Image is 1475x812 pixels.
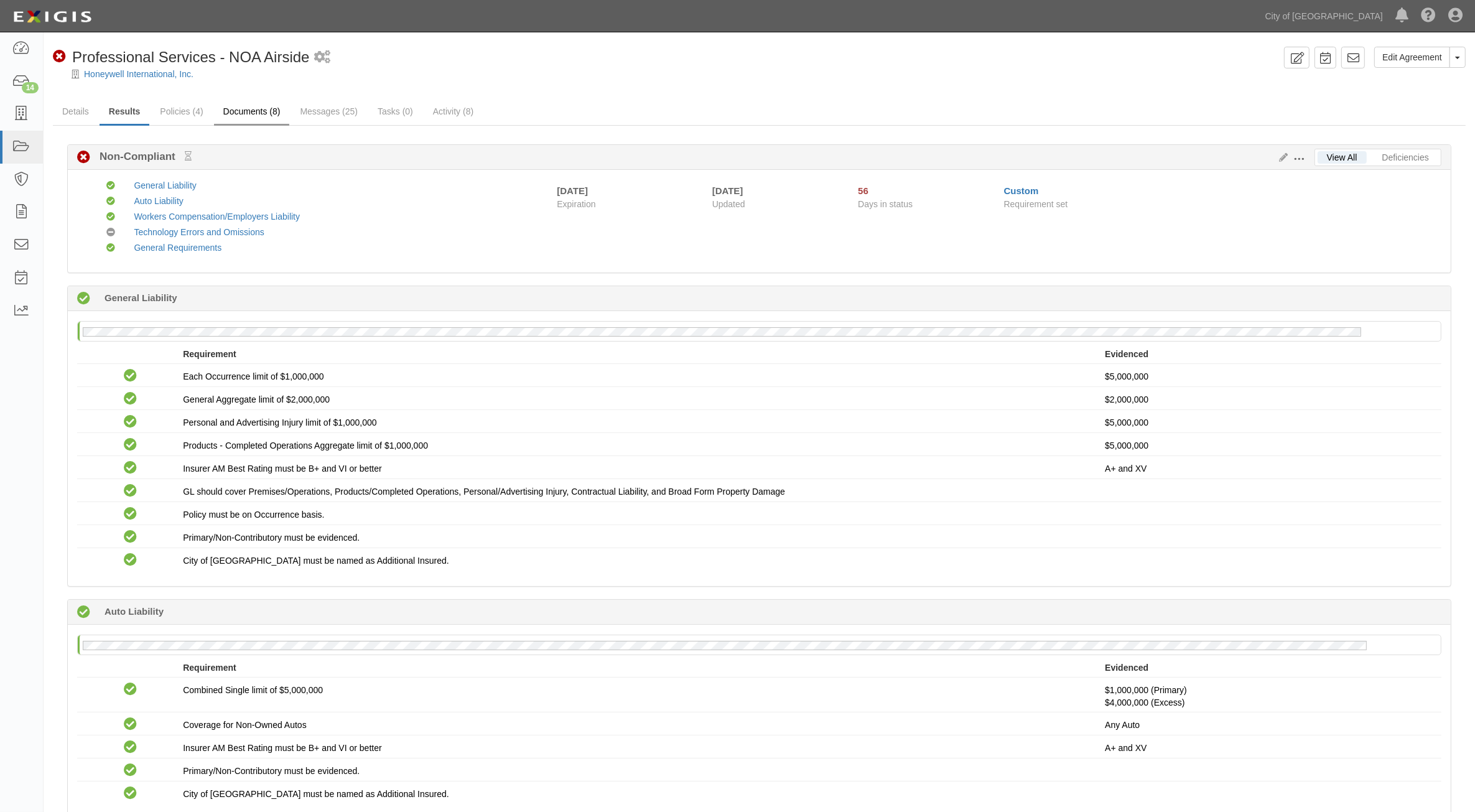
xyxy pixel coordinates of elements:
span: Each Occurrence limit of $1,000,000 [183,371,323,381]
p: Any Auto [1105,719,1432,731]
i: Compliant [124,741,137,754]
a: General Liability [134,180,196,190]
i: Compliant [124,485,137,498]
b: General Liability [105,291,177,304]
p: $1,000,000 (Primary) [1105,684,1432,709]
p: $5,000,000 [1105,416,1432,429]
span: Products - Completed Operations Aggregate limit of $1,000,000 [183,441,428,450]
span: General Aggregate limit of $2,000,000 [183,394,330,404]
i: No Coverage [106,228,115,237]
p: $2,000,000 [1105,393,1432,406]
a: Edit Agreement [1374,47,1450,68]
span: Insurer AM Best Rating must be B+ and VI or better [183,743,381,753]
span: Insurer AM Best Rating must be B+ and VI or better [183,464,381,474]
a: View All [1318,151,1367,164]
span: Updated [712,199,745,209]
span: Requirement set [1004,199,1068,209]
a: Auto Liability [134,196,183,206]
span: Policy #RAO943764212 Insurer: Greenwich Insurance Company [1105,698,1184,707]
span: Primary/Non-Contributory must be evidenced. [183,766,360,776]
i: Compliant [106,182,115,190]
p: A+ and XV [1105,462,1432,475]
a: Edit Results [1274,152,1288,162]
i: Compliant 165 days (since 04/11/2025) [77,292,90,306]
i: Compliant [124,764,137,777]
i: Compliant [124,554,137,567]
strong: Evidenced [1105,663,1148,673]
span: Days in status [858,199,913,209]
p: A+ and XV [1105,742,1432,754]
a: Honeywell International, Inc. [84,69,193,79]
a: Workers Compensation/Employers Liability [134,212,300,222]
b: Non-Compliant [90,149,192,164]
a: Deficiencies [1373,151,1438,164]
i: Compliant 11 days (since 09/12/2025) [77,606,90,619]
strong: Evidenced [1105,349,1148,359]
span: City of [GEOGRAPHIC_DATA] must be named as Additional Insured. [183,556,449,566]
div: 14 [22,82,39,93]
a: Activity (8) [424,99,483,124]
span: GL should cover Premises/Operations, Products/Completed Operations, Personal/Advertising Injury, ... [183,487,785,497]
i: Compliant [124,462,137,475]
a: Tasks (0) [368,99,422,124]
i: 2 scheduled workflows [314,51,330,64]
a: Documents (8) [214,99,290,126]
i: Compliant [124,718,137,731]
i: Compliant [106,197,115,206]
div: [DATE] [557,184,588,197]
i: Compliant [124,683,137,696]
i: Compliant [124,393,137,406]
div: Professional Services - NOA Airside [53,47,309,68]
i: Help Center - Complianz [1421,9,1436,24]
i: Compliant [106,244,115,253]
i: Compliant [106,213,115,222]
a: Messages (25) [291,99,367,124]
span: Coverage for Non-Owned Autos [183,720,306,730]
span: Primary/Non-Contributory must be evidenced. [183,533,360,543]
span: Policy must be on Occurrence basis. [183,510,324,520]
a: Policies (4) [151,99,212,124]
a: City of [GEOGRAPHIC_DATA] [1259,4,1389,29]
span: Expiration [557,198,702,210]
i: Non-Compliant [77,151,90,164]
i: Compliant [124,416,137,429]
i: Non-Compliant [53,50,66,63]
a: Technology Errors and Omissions [134,227,264,237]
span: City of [GEOGRAPHIC_DATA] must be named as Additional Insured. [183,789,449,799]
span: Professional Services - NOA Airside [72,49,309,65]
i: Compliant [124,787,137,800]
small: Pending Review [185,151,192,161]
span: Personal and Advertising Injury limit of $1,000,000 [183,418,376,427]
a: Details [53,99,98,124]
strong: Requirement [183,349,236,359]
span: Combined Single limit of $5,000,000 [183,685,323,695]
strong: Requirement [183,663,236,673]
div: [DATE] [712,184,839,197]
i: Compliant [124,531,137,544]
p: $5,000,000 [1105,439,1432,452]
img: logo-5460c22ac91f19d4615b14bd174203de0afe785f0fc80cf4dbbc73dc1793850b.png [9,6,95,28]
div: Since 07/29/2025 [858,184,994,197]
a: General Requirements [134,243,221,253]
i: Compliant [124,508,137,521]
i: Compliant [124,370,137,383]
a: Results [100,99,150,126]
a: Custom [1004,185,1039,196]
p: $5,000,000 [1105,370,1432,383]
b: Auto Liability [105,605,164,618]
i: Compliant [124,439,137,452]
